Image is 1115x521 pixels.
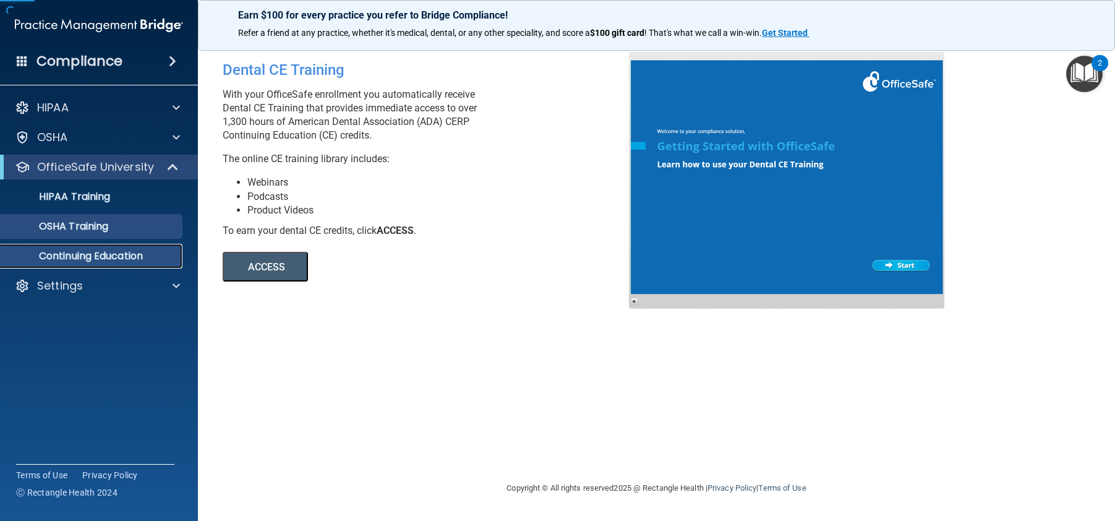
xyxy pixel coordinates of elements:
p: OSHA [37,130,68,145]
a: HIPAA [15,100,180,115]
strong: Get Started [762,28,808,38]
div: Dental CE Training [223,52,638,88]
p: With your OfficeSafe enrollment you automatically receive Dental CE Training that provides immedi... [223,88,638,142]
p: Earn $100 for every practice you refer to Bridge Compliance! [238,9,1075,21]
h4: Compliance [36,53,122,70]
p: Continuing Education [8,250,177,262]
button: ACCESS [223,252,308,282]
span: Ⓒ Rectangle Health 2024 [16,486,117,499]
a: Terms of Use [16,469,67,481]
li: Podcasts [247,190,638,204]
p: HIPAA Training [8,191,110,203]
a: OSHA [15,130,180,145]
li: Product Videos [247,204,638,217]
li: Webinars [247,176,638,189]
img: PMB logo [15,13,183,38]
a: ACCESS [223,263,561,272]
div: Copyright © All rights reserved 2025 @ Rectangle Health | | [431,468,882,508]
a: OfficeSafe University [15,160,179,174]
p: HIPAA [37,100,69,115]
span: Refer a friend at any practice, whether it's medical, dental, or any other speciality, and score a [238,28,590,38]
a: Terms of Use [758,483,806,493]
p: Settings [37,278,83,293]
p: OfficeSafe University [37,160,154,174]
strong: $100 gift card [590,28,644,38]
span: ! That's what we call a win-win. [644,28,762,38]
div: To earn your dental CE credits, click . [223,224,638,238]
button: Open Resource Center, 2 new notifications [1066,56,1103,92]
b: ACCESS [377,225,414,236]
div: 2 [1098,63,1102,79]
a: Privacy Policy [82,469,138,481]
a: Get Started [762,28,810,38]
a: Settings [15,278,180,293]
p: The online CE training library includes: [223,152,638,166]
a: Privacy Policy [707,483,756,493]
p: OSHA Training [8,220,108,233]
